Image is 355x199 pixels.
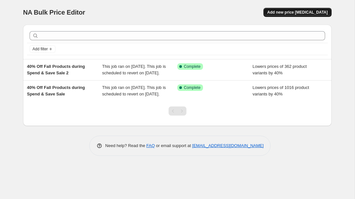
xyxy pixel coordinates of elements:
span: Need help? Read the [105,143,146,148]
nav: Pagination [169,106,186,116]
span: Complete [184,85,200,90]
span: Lowers prices of 1016 product variants by 40% [253,85,309,96]
span: This job ran on [DATE]. This job is scheduled to revert on [DATE]. [102,64,166,75]
span: 40% Off Fall Products during Spend & Save Sale [27,85,85,96]
span: 40% Off Fall Products during Spend & Save Sale 2 [27,64,85,75]
span: Add filter [32,46,48,52]
span: NA Bulk Price Editor [23,9,85,16]
span: Add new price [MEDICAL_DATA] [267,10,328,15]
span: Complete [184,64,200,69]
button: Add new price [MEDICAL_DATA] [263,8,332,17]
span: or email support at [155,143,192,148]
button: Add filter [30,45,56,53]
a: FAQ [146,143,155,148]
span: This job ran on [DATE]. This job is scheduled to revert on [DATE]. [102,85,166,96]
a: [EMAIL_ADDRESS][DOMAIN_NAME] [192,143,264,148]
span: Lowers prices of 362 product variants by 40% [253,64,307,75]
